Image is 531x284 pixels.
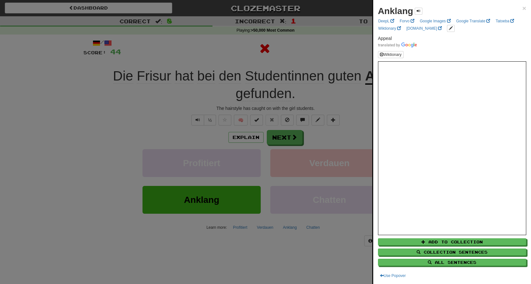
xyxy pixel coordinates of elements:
span: Appeal [378,36,392,41]
button: Collection Sentences [378,249,526,256]
a: Forvo [398,18,416,25]
a: [DOMAIN_NAME] [404,25,444,32]
button: Close [522,5,526,12]
a: Wiktionary [376,25,403,32]
strong: Anklang [378,6,413,16]
a: DeepL [376,18,396,25]
img: Color short [378,42,417,48]
a: Tatoeba [494,18,516,25]
button: All Sentences [378,259,526,266]
a: Google Translate [454,18,492,25]
a: Google Images [418,18,453,25]
button: Add to Collection [378,238,526,245]
span: × [522,4,526,12]
button: edit links [447,25,455,32]
button: Use Popover [378,272,408,279]
button: Wiktionary [378,51,404,58]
